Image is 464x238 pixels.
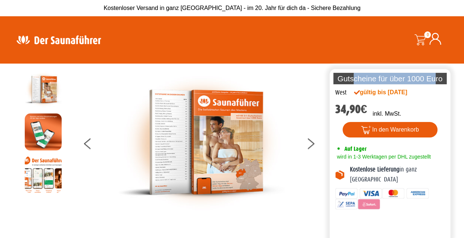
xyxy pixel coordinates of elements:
div: West [335,88,347,98]
p: in ganz [GEOGRAPHIC_DATA] [350,165,445,184]
img: Anleitung7tn [25,156,62,193]
div: gültig bis [DATE] [354,88,423,97]
span: Auf Lager [344,145,367,152]
span: Kostenloser Versand in ganz [GEOGRAPHIC_DATA] - im 20. Jahr für dich da - Sichere Bezahlung [104,5,361,11]
p: inkl. MwSt. [372,109,401,118]
b: Kostenlose Lieferung [350,166,399,173]
span: € [361,102,367,116]
button: In den Warenkorb [343,122,437,137]
p: Gutscheine für über 1000 Euro [333,73,447,84]
img: der-saunafuehrer-2025-west [118,71,285,214]
bdi: 34,90 [335,102,367,116]
img: MOCKUP-iPhone_regional [25,113,62,150]
span: 0 [424,31,431,38]
img: der-saunafuehrer-2025-west [25,71,62,108]
span: wird in 1-3 Werktagen per DHL zugestellt [335,154,431,160]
